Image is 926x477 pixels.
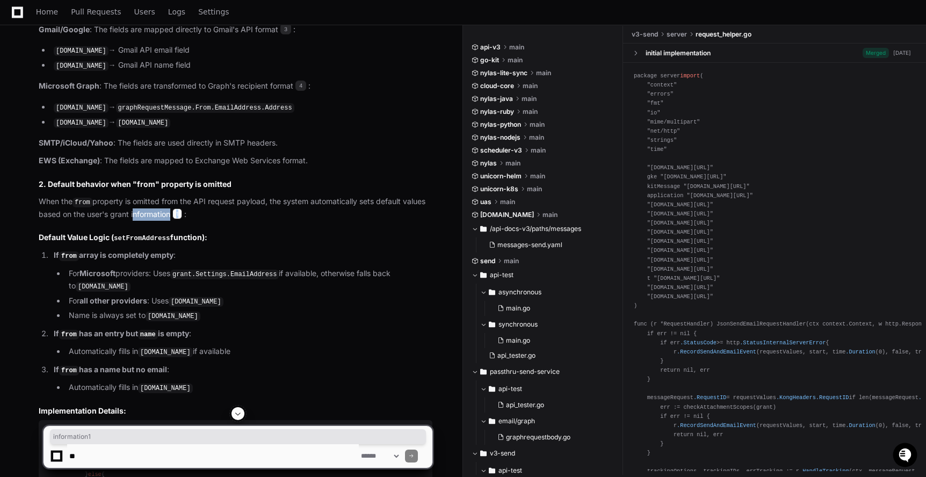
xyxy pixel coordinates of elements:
[53,432,423,441] span: information1
[11,80,30,99] img: 1736555170064-99ba0984-63c1-480f-8ee9-699278ef63ed
[39,137,432,149] p: : The fields are used directly in SMTP headers.
[480,146,522,155] span: scheduler-v3
[39,24,432,36] p: : The fields are mapped directly to Gmail's API format :
[498,385,522,393] span: api-test
[693,394,727,401] span: .RequestID
[54,328,432,341] p: :
[472,363,615,380] button: passthru-send-service
[523,107,538,116] span: main
[54,103,108,113] code: [DOMAIN_NAME]
[11,43,196,60] div: Welcome
[169,297,223,307] code: [DOMAIN_NAME]
[480,365,487,378] svg: Directory
[480,82,514,90] span: cloud-core
[50,116,432,129] li: →
[680,73,700,79] span: import
[39,232,432,244] h3: Default Value Logic ( function):
[76,112,130,121] a: Powered byPylon
[484,348,609,363] button: api_tester.go
[37,91,136,99] div: We're available if you need us!
[493,333,609,348] button: main.go
[480,43,501,52] span: api-v3
[480,198,491,206] span: uas
[542,211,558,219] span: main
[134,9,155,15] span: Users
[66,381,432,394] li: Automatically fills in
[480,257,495,265] span: send
[480,211,534,219] span: [DOMAIN_NAME]
[54,249,432,262] p: :
[66,309,432,322] li: Name is always set to
[168,9,185,15] span: Logs
[172,208,182,219] span: 1
[529,133,544,142] span: main
[680,339,717,346] span: .StatusCode
[50,59,432,72] li: → Gmail API name field
[506,304,530,313] span: main.go
[489,318,495,331] svg: Directory
[863,48,889,58] span: Merged
[39,138,113,147] strong: SMTP/iCloud/Yahoo
[845,349,875,355] span: .Duration
[39,196,432,220] p: When the property is omitted from the API request payload, the system automatically sets default ...
[667,30,687,39] span: server
[523,82,538,90] span: main
[493,301,609,316] button: main.go
[677,349,756,355] span: .RecordSendAndEmailEvent
[480,56,499,64] span: go-kit
[506,401,544,409] span: api_tester.go
[500,198,515,206] span: main
[71,9,121,15] span: Pull Requests
[54,329,189,338] strong: If has an entry but is empty
[54,46,108,56] code: [DOMAIN_NAME]
[66,345,432,358] li: Automatically fills in if available
[59,366,79,375] code: from
[54,118,108,128] code: [DOMAIN_NAME]
[480,69,527,77] span: nylas-lite-sync
[79,296,147,305] strong: all other providers
[480,380,615,397] button: api-test
[39,156,100,165] strong: EWS (Exchange)
[509,43,524,52] span: main
[170,270,279,279] code: grant.Settings.EmailAddress
[527,185,542,193] span: main
[66,295,432,308] li: For : Uses
[472,266,615,284] button: api-test
[50,44,432,57] li: → Gmail API email field
[59,251,79,261] code: from
[50,101,432,114] li: →
[472,220,615,237] button: /api-docs-v3/paths/messages
[893,49,911,57] div: [DATE]
[59,330,79,339] code: from
[632,30,658,39] span: v3-send
[776,394,816,401] span: .KongHeaders
[39,81,99,90] strong: Microsoft Graph
[480,222,487,235] svg: Directory
[295,81,306,91] span: 4
[493,397,609,413] button: api_tester.go
[740,339,826,346] span: .StatusInternalServerError
[480,159,497,168] span: nylas
[480,120,521,129] span: nylas-python
[73,198,92,207] code: from
[497,241,562,249] span: messages-send.yaml
[39,179,432,190] h2: 2. Default behavior when "from" property is omitted
[183,83,196,96] button: Start new chat
[76,282,131,292] code: [DOMAIN_NAME]
[114,235,170,242] code: setFromAddress
[531,146,546,155] span: main
[504,257,519,265] span: main
[490,271,513,279] span: api-test
[138,330,158,339] code: name
[490,225,581,233] span: /api-docs-v3/paths/messages
[116,103,294,113] code: graphRequestMessage.From.EmailAddress.Address
[54,250,173,259] strong: If array is completely empty
[480,107,514,116] span: nylas-ruby
[498,288,541,297] span: asynchronous
[530,172,545,180] span: main
[646,49,711,57] div: initial implementation
[530,120,545,129] span: main
[36,9,58,15] span: Home
[66,268,432,293] li: For providers: Uses if available, otherwise falls back to
[39,155,432,167] p: : The fields are mapped to Exchange Web Services format.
